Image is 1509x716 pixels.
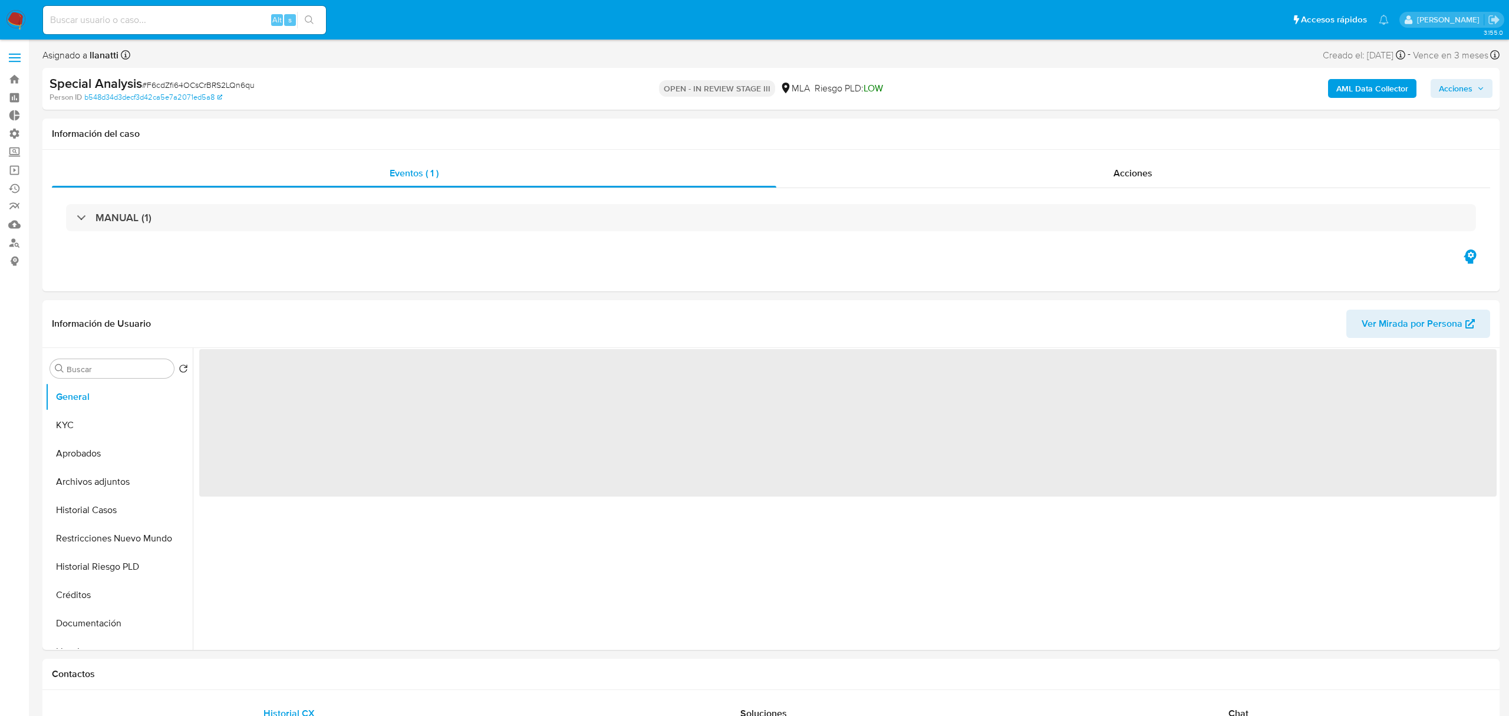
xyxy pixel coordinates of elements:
span: Eventos ( 1 ) [390,166,439,180]
span: Alt [272,14,282,25]
span: - [1408,47,1411,63]
h1: Información del caso [52,128,1490,140]
button: AML Data Collector [1328,79,1416,98]
button: Buscar [55,364,64,373]
button: Ver Mirada por Persona [1346,310,1490,338]
span: LOW [864,81,883,95]
button: Lista Interna [45,638,193,666]
b: AML Data Collector [1336,79,1408,98]
div: Creado el: [DATE] [1323,47,1405,63]
button: search-icon [297,12,321,28]
button: Aprobados [45,439,193,468]
div: MLA [780,82,810,95]
button: General [45,383,193,411]
span: Acciones [1439,79,1472,98]
button: Archivos adjuntos [45,468,193,496]
h1: Información de Usuario [52,318,151,330]
input: Buscar [67,364,169,375]
h3: MANUAL (1) [95,211,151,224]
button: Créditos [45,581,193,609]
span: Asignado a [42,49,118,62]
div: MANUAL (1) [66,204,1476,231]
button: Restricciones Nuevo Mundo [45,524,193,553]
p: OPEN - IN REVIEW STAGE III [659,80,775,97]
b: Person ID [50,92,82,103]
span: Acciones [1113,166,1152,180]
p: ludmila.lanatti@mercadolibre.com [1417,14,1484,25]
button: Volver al orden por defecto [179,364,188,377]
button: Acciones [1431,79,1492,98]
button: Historial Casos [45,496,193,524]
span: # F6cdZfi64OCsCrBRS2LQn6qu [142,79,255,91]
h1: Contactos [52,668,1490,680]
a: Notificaciones [1379,15,1389,25]
span: ‌ [199,349,1497,497]
button: KYC [45,411,193,439]
span: Accesos rápidos [1301,14,1367,26]
span: Vence en 3 meses [1413,49,1488,62]
span: Riesgo PLD: [815,82,883,95]
input: Buscar usuario o caso... [43,12,326,28]
span: Ver Mirada por Persona [1362,310,1462,338]
button: Historial Riesgo PLD [45,553,193,581]
span: s [288,14,292,25]
b: llanatti [87,48,118,62]
a: Salir [1488,14,1500,26]
b: Special Analysis [50,74,142,93]
a: b548d34d3decf3d42ca5e7a2071ed5a8 [84,92,222,103]
button: Documentación [45,609,193,638]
